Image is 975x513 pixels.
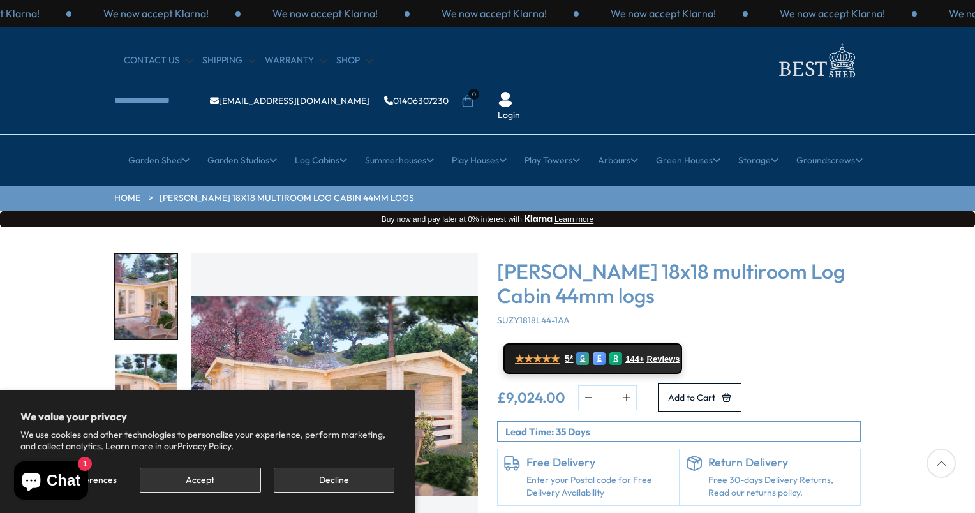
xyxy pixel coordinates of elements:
[611,6,716,20] p: We now accept Klarna!
[210,96,369,105] a: [EMAIL_ADDRESS][DOMAIN_NAME]
[71,6,241,20] div: 1 / 3
[124,54,193,67] a: CONTACT US
[103,6,209,20] p: We now accept Klarna!
[160,192,414,205] a: [PERSON_NAME] 18x18 multiroom Log Cabin 44mm logs
[115,254,177,339] img: Suzy3_2x6-2_5S31896-1_f0f3b787-e36b-4efa-959a-148785adcb0b_200x200.jpg
[410,6,579,20] div: 3 / 3
[515,353,560,365] span: ★★★★★
[609,352,622,365] div: R
[656,144,720,176] a: Green Houses
[658,383,741,412] button: Add to Cart
[20,429,394,452] p: We use cookies and other technologies to personalize your experience, perform marketing, and coll...
[442,6,547,20] p: We now accept Klarna!
[10,461,92,503] inbox-online-store-chat: Shopify online store chat
[272,6,378,20] p: We now accept Klarna!
[384,96,449,105] a: 01406307230
[114,353,178,440] div: 2 / 7
[336,54,373,67] a: Shop
[207,144,277,176] a: Garden Studios
[468,89,479,100] span: 0
[461,95,474,108] a: 0
[708,456,854,470] h6: Return Delivery
[593,352,606,365] div: E
[241,6,410,20] div: 2 / 3
[114,253,178,340] div: 1 / 7
[579,6,748,20] div: 1 / 3
[525,144,580,176] a: Play Towers
[497,390,565,405] ins: £9,024.00
[274,468,394,493] button: Decline
[668,393,715,402] span: Add to Cart
[128,144,190,176] a: Garden Shed
[365,144,434,176] a: Summerhouses
[503,343,682,374] a: ★★★★★ 5* G E R 144+ Reviews
[140,468,260,493] button: Accept
[498,109,520,122] a: Login
[738,144,778,176] a: Storage
[202,54,255,67] a: Shipping
[748,6,917,20] div: 2 / 3
[497,259,861,308] h3: [PERSON_NAME] 18x18 multiroom Log Cabin 44mm logs
[114,192,140,205] a: HOME
[526,474,673,499] a: Enter your Postal code for Free Delivery Availability
[505,425,860,438] p: Lead Time: 35 Days
[498,92,513,107] img: User Icon
[598,144,638,176] a: Arbours
[576,352,589,365] div: G
[295,144,347,176] a: Log Cabins
[115,354,177,439] img: Suzy3_2x6-2_5S31896-2_64732b6d-1a30-4d9b-a8b3-4f3a95d206a5_200x200.jpg
[771,40,861,81] img: logo
[780,6,885,20] p: We now accept Klarna!
[265,54,327,67] a: Warranty
[526,456,673,470] h6: Free Delivery
[625,354,644,364] span: 144+
[452,144,507,176] a: Play Houses
[647,354,680,364] span: Reviews
[497,315,570,326] span: SUZY1818L44-1AA
[20,410,394,423] h2: We value your privacy
[796,144,863,176] a: Groundscrews
[708,474,854,499] p: Free 30-days Delivery Returns, Read our returns policy.
[177,440,234,452] a: Privacy Policy.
